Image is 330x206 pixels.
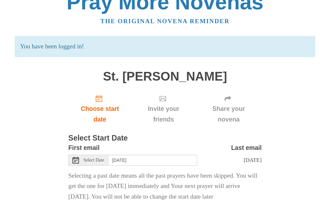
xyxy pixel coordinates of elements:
[202,103,255,125] span: Share your novena
[68,142,100,153] label: First email
[138,103,189,125] span: Invite your friends
[15,36,315,57] p: You have been logged in!
[68,70,262,83] h1: St. [PERSON_NAME]
[101,18,230,25] a: The original novena reminder
[75,103,125,125] span: Choose start date
[68,134,262,142] h3: Select Start Date
[231,142,262,153] label: Last email
[196,90,262,128] div: Click "Next" to confirm your start date first.
[68,90,131,128] a: Choose start date
[68,171,262,202] p: Selecting a past date means all the past prayers have been skipped. You will get the one for [DAT...
[244,157,262,163] span: [DATE]
[83,158,104,162] span: Select Date
[108,155,197,166] input: Use the arrow keys to pick a date
[131,90,196,128] div: Click "Next" to confirm your start date first.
